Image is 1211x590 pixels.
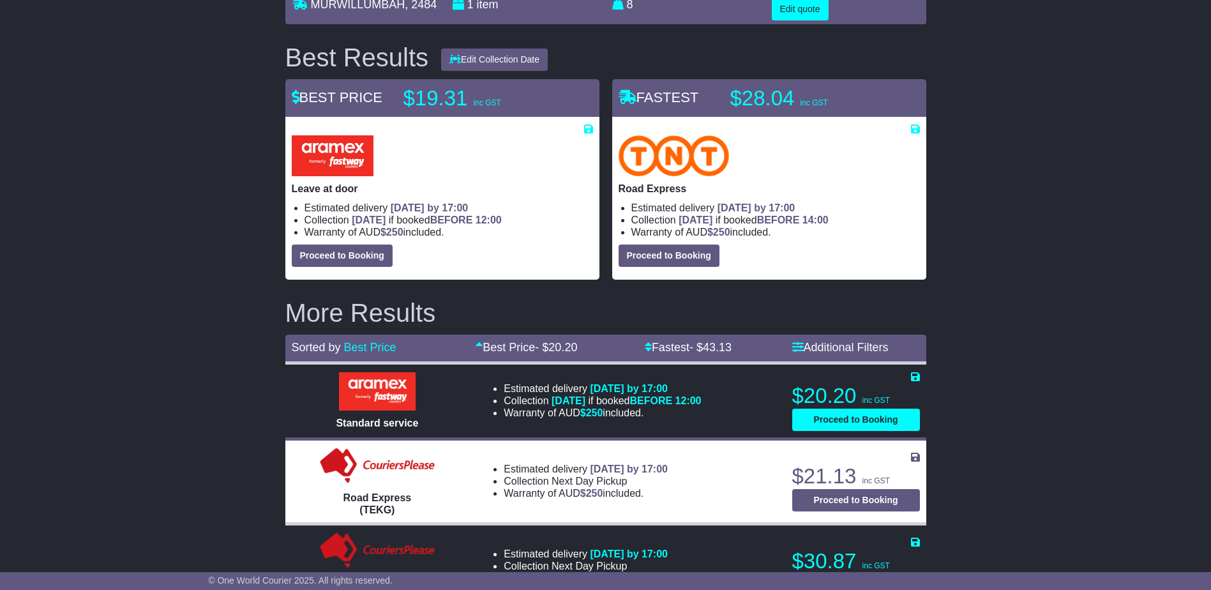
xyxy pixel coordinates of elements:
a: Best Price- $20.20 [476,341,577,354]
span: 14:00 [802,215,829,225]
span: BEFORE [629,395,672,406]
span: inc GST [862,561,890,570]
li: Warranty of AUD included. [305,226,593,238]
li: Estimated delivery [631,202,920,214]
span: [DATE] by 17:00 [590,548,668,559]
span: [DATE] [352,215,386,225]
button: Edit Collection Date [441,49,548,71]
span: Next Day Pickup [552,561,627,571]
span: [DATE] by 17:00 [590,464,668,474]
span: Sorted by [292,341,341,354]
button: Proceed to Booking [792,489,920,511]
img: CouriersPlease: Road Express (TEKG) [317,447,438,485]
p: $19.31 [403,86,563,111]
h2: More Results [285,299,926,327]
span: if booked [679,215,828,225]
li: Estimated delivery [305,202,593,214]
img: Aramex: Standard service [339,372,416,411]
img: Aramex: Leave at door [292,135,373,176]
li: Warranty of AUD included. [504,487,668,499]
li: Collection [504,560,668,572]
div: Best Results [279,43,435,72]
span: if booked [352,215,501,225]
span: inc GST [862,476,890,485]
p: Road Express [619,183,920,195]
li: Estimated delivery [504,382,701,395]
span: Next Day Pickup [552,476,627,487]
span: 250 [586,488,603,499]
span: © One World Courier 2025. All rights reserved. [208,575,393,586]
p: $21.13 [792,464,920,489]
button: Proceed to Booking [792,409,920,431]
li: Warranty of AUD included. [631,226,920,238]
span: FASTEST [619,89,699,105]
span: - $ [689,341,732,354]
span: $ [380,227,403,238]
img: TNT Domestic: Road Express [619,135,730,176]
p: Leave at door [292,183,593,195]
span: if booked [552,395,701,406]
li: Collection [305,214,593,226]
span: 12:00 [476,215,502,225]
span: Standard service [336,418,418,428]
span: [DATE] by 17:00 [391,202,469,213]
span: [DATE] by 17:00 [718,202,795,213]
li: Collection [631,214,920,226]
span: BEFORE [757,215,800,225]
a: Best Price [344,341,396,354]
p: $20.20 [792,383,920,409]
p: $30.87 [792,548,920,574]
a: Fastest- $43.13 [645,341,732,354]
span: $ [580,407,603,418]
span: Road Express (TEKG) [343,492,412,515]
span: 12:00 [675,395,702,406]
span: 250 [713,227,730,238]
span: BEST PRICE [292,89,382,105]
span: 43.13 [703,341,732,354]
span: [DATE] by 17:00 [590,383,668,394]
span: $ [580,488,603,499]
span: BEFORE [430,215,473,225]
img: Couriers Please: Standard - Authority to Leave [317,532,438,570]
li: Collection [504,475,668,487]
span: inc GST [801,98,828,107]
span: $ [707,227,730,238]
span: 250 [586,407,603,418]
span: [DATE] [552,395,585,406]
li: Warranty of AUD included. [504,407,701,419]
span: inc GST [862,396,890,405]
span: 250 [386,227,403,238]
button: Proceed to Booking [619,245,719,267]
li: Estimated delivery [504,463,668,475]
p: $28.04 [730,86,890,111]
li: Estimated delivery [504,548,668,560]
button: Proceed to Booking [292,245,393,267]
span: inc GST [474,98,501,107]
span: - $ [535,341,577,354]
a: Additional Filters [792,341,889,354]
span: 20.20 [548,341,577,354]
li: Collection [504,395,701,407]
span: [DATE] [679,215,712,225]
